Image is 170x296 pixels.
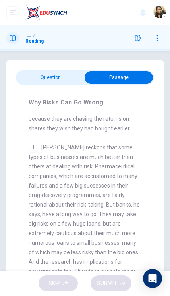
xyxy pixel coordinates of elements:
div: I [29,143,38,152]
img: EduSynch logo [25,5,67,21]
span: IELTS [25,33,35,38]
h4: Why Risks Can Go Wrong [29,98,103,107]
img: Profile picture [153,6,166,18]
div: Open Intercom Messenger [143,269,162,288]
h1: Reading [25,38,44,44]
button: open mobile menu [6,6,19,19]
